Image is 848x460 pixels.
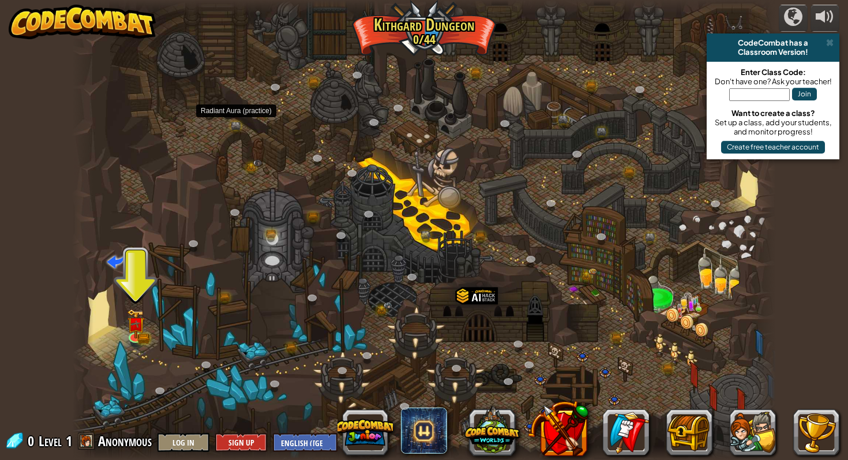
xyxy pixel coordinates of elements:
[215,433,267,452] button: Sign Up
[9,5,156,39] img: CodeCombat - Learn how to code by playing a game
[712,118,834,136] div: Set up a class, add your students, and monitor progress!
[98,432,152,450] span: Anonymous
[712,77,834,86] div: Don't have one? Ask your teacher!
[711,38,835,47] div: CodeCombat has a
[711,47,835,57] div: Classroom Version!
[127,309,145,338] img: level-banner-unlock.png
[811,5,839,32] button: Adjust volume
[721,141,825,154] button: Create free teacher account
[384,302,392,309] img: portrait.png
[712,109,834,118] div: Want to create a class?
[39,432,62,451] span: Level
[779,5,808,32] button: Campaigns
[157,433,209,452] button: Log In
[253,160,262,166] img: portrait.png
[66,432,72,450] span: 1
[28,432,37,450] span: 0
[588,268,597,275] img: portrait.png
[712,68,834,77] div: Enter Class Code:
[130,320,141,328] img: portrait.png
[792,88,817,100] button: Join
